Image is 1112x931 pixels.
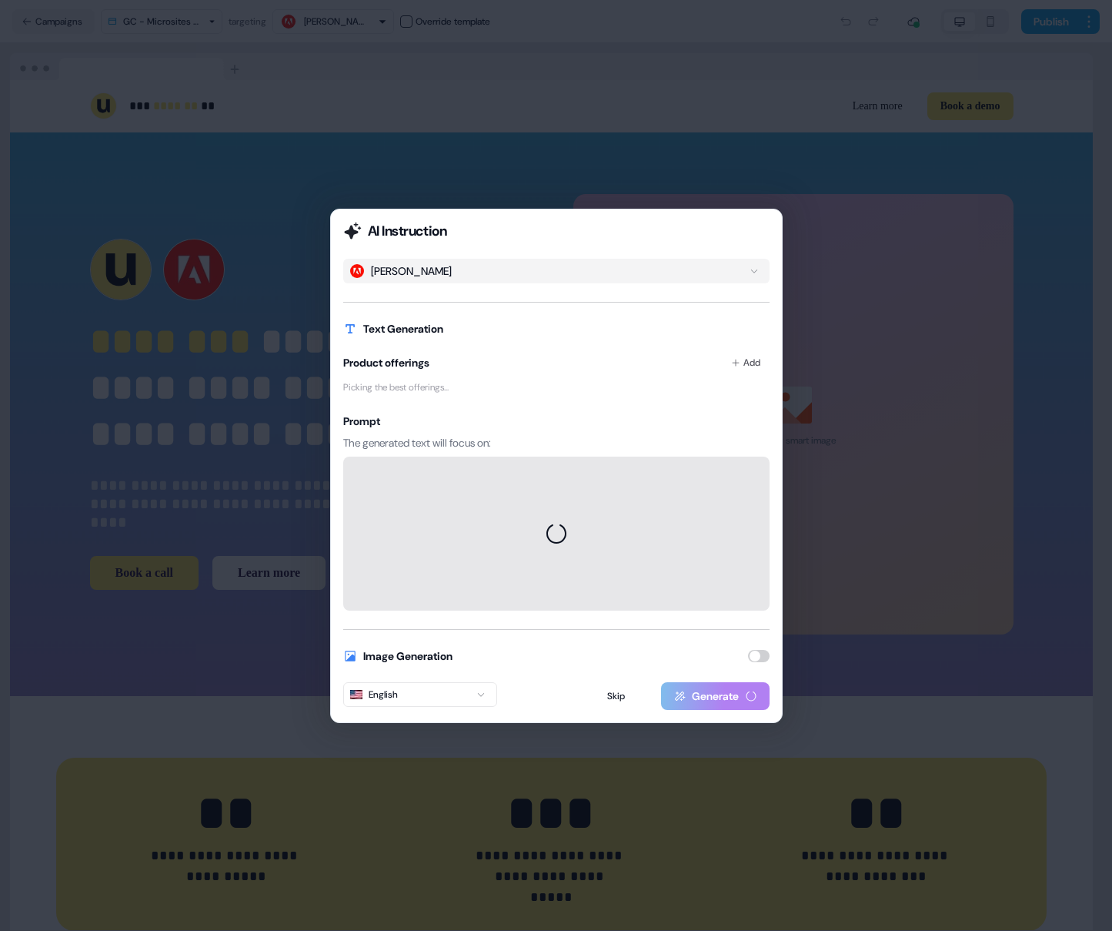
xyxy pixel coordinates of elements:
[343,435,770,450] p: The generated text will focus on:
[350,690,362,699] img: The English flag
[343,355,429,370] h2: Product offerings
[350,687,398,702] div: English
[371,263,452,279] div: [PERSON_NAME]
[368,222,447,240] h2: AI Instruction
[574,682,658,710] button: Skip
[363,321,443,337] h2: Text Generation
[343,414,770,429] h3: Prompt
[343,380,449,395] span: Picking the best offerings...
[722,349,770,377] button: Add
[363,648,452,664] h2: Image Generation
